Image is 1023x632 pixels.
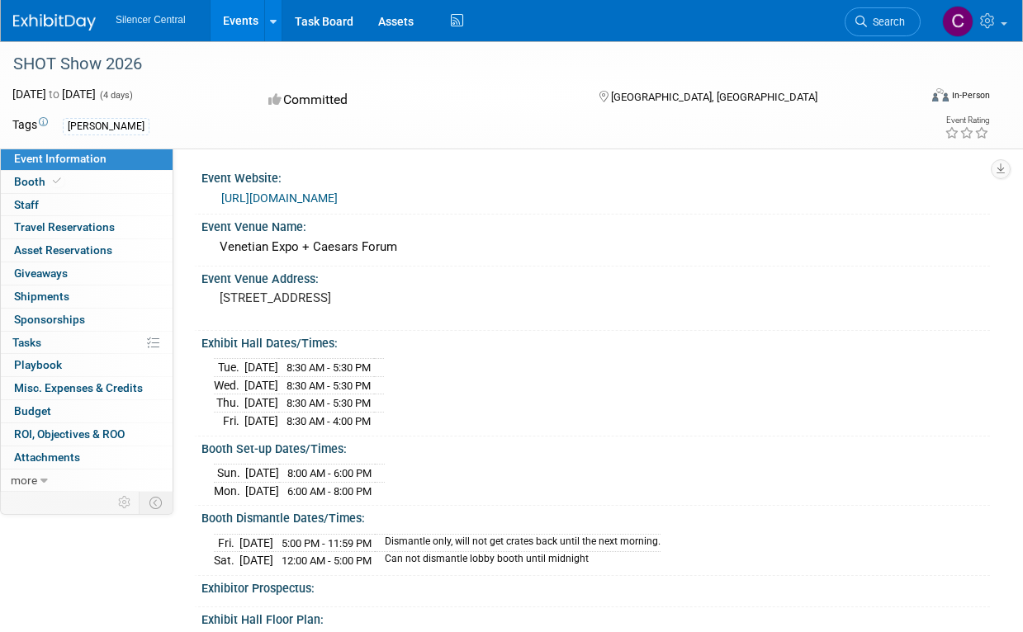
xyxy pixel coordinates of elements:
[14,152,107,165] span: Event Information
[98,90,133,101] span: (4 days)
[244,359,278,377] td: [DATE]
[201,607,990,628] div: Exhibit Hall Floor Plan:
[282,554,372,567] span: 12:00 AM - 5:00 PM
[263,86,573,115] div: Committed
[214,534,239,552] td: Fri.
[221,191,338,205] a: [URL][DOMAIN_NAME]
[1,285,173,308] a: Shipments
[214,359,244,377] td: Tue.
[220,290,512,305] pre: [STREET_ADDRESS]
[1,377,173,399] a: Misc. Expenses & Credits
[14,266,68,280] span: Giveaways
[244,376,278,394] td: [DATE]
[214,413,244,430] td: Fri.
[239,534,273,552] td: [DATE]
[244,413,278,430] td: [DATE]
[942,6,973,37] img: Carin Froehlich
[1,423,173,446] a: ROI, Objectives & ROO
[287,361,371,374] span: 8:30 AM - 5:30 PM
[214,234,978,260] div: Venetian Expo + Caesars Forum
[375,534,661,552] td: Dismantle only, will not get crates back until the next morning.
[14,381,143,394] span: Misc. Expenses & Credits
[201,266,990,287] div: Event Venue Address:
[214,482,245,499] td: Mon.
[245,482,279,499] td: [DATE]
[46,87,62,101] span: to
[214,465,245,483] td: Sun.
[116,14,186,26] span: Silencer Central
[14,220,115,233] span: Travel Reservations
[1,194,173,216] a: Staff
[1,262,173,285] a: Giveaways
[11,474,37,487] span: more
[1,446,173,469] a: Attachments
[932,88,949,101] img: Format-Inperson.png
[214,394,244,413] td: Thu.
[12,336,41,349] span: Tasks
[201,576,990,597] div: Exhibitor Prospectus:
[14,427,125,441] span: ROI, Objectives & ROO
[14,243,112,257] span: Asset Reservations
[201,436,990,457] div: Booth Set-up Dates/Times:
[201,331,990,351] div: Exhibit Hall Dates/Times:
[867,16,905,28] span: Search
[1,171,173,193] a: Booth
[201,166,990,186] div: Event Website:
[12,116,48,135] td: Tags
[287,380,371,392] span: 8:30 AM - 5:30 PM
[375,552,661,569] td: Can not dismantle lobby booth until midnight
[14,290,69,303] span: Shipments
[14,358,62,371] span: Playbook
[140,492,173,513] td: Toggle Event Tabs
[12,87,96,101] span: [DATE] [DATE]
[951,89,990,101] div: In-Person
[201,506,990,526] div: Booth Dismantle Dates/Times:
[1,148,173,170] a: Event Information
[1,216,173,238] a: Travel Reservations
[7,50,907,79] div: SHOT Show 2026
[1,239,173,262] a: Asset Reservations
[287,397,371,409] span: 8:30 AM - 5:30 PM
[282,537,372,549] span: 5:00 PM - 11:59 PM
[14,198,39,211] span: Staff
[1,332,173,354] a: Tasks
[244,394,278,413] td: [DATE]
[1,400,173,422] a: Budget
[111,492,140,513] td: Personalize Event Tab Strip
[945,116,989,125] div: Event Rating
[845,7,921,36] a: Search
[214,376,244,394] td: Wed.
[14,450,80,464] span: Attachments
[611,91,817,103] span: [GEOGRAPHIC_DATA], [GEOGRAPHIC_DATA]
[14,175,64,188] span: Booth
[53,177,61,186] i: Booth reservation complete
[214,552,239,569] td: Sat.
[848,86,990,111] div: Event Format
[14,404,51,417] span: Budget
[287,415,371,427] span: 8:30 AM - 4:00 PM
[1,354,173,376] a: Playbook
[13,14,96,31] img: ExhibitDay
[245,465,279,483] td: [DATE]
[287,467,372,479] span: 8:00 AM - 6:00 PM
[1,469,173,492] a: more
[14,313,85,326] span: Sponsorships
[287,485,372,498] span: 6:00 AM - 8:00 PM
[239,552,273,569] td: [DATE]
[1,309,173,331] a: Sponsorships
[63,118,149,135] div: [PERSON_NAME]
[201,215,990,235] div: Event Venue Name:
